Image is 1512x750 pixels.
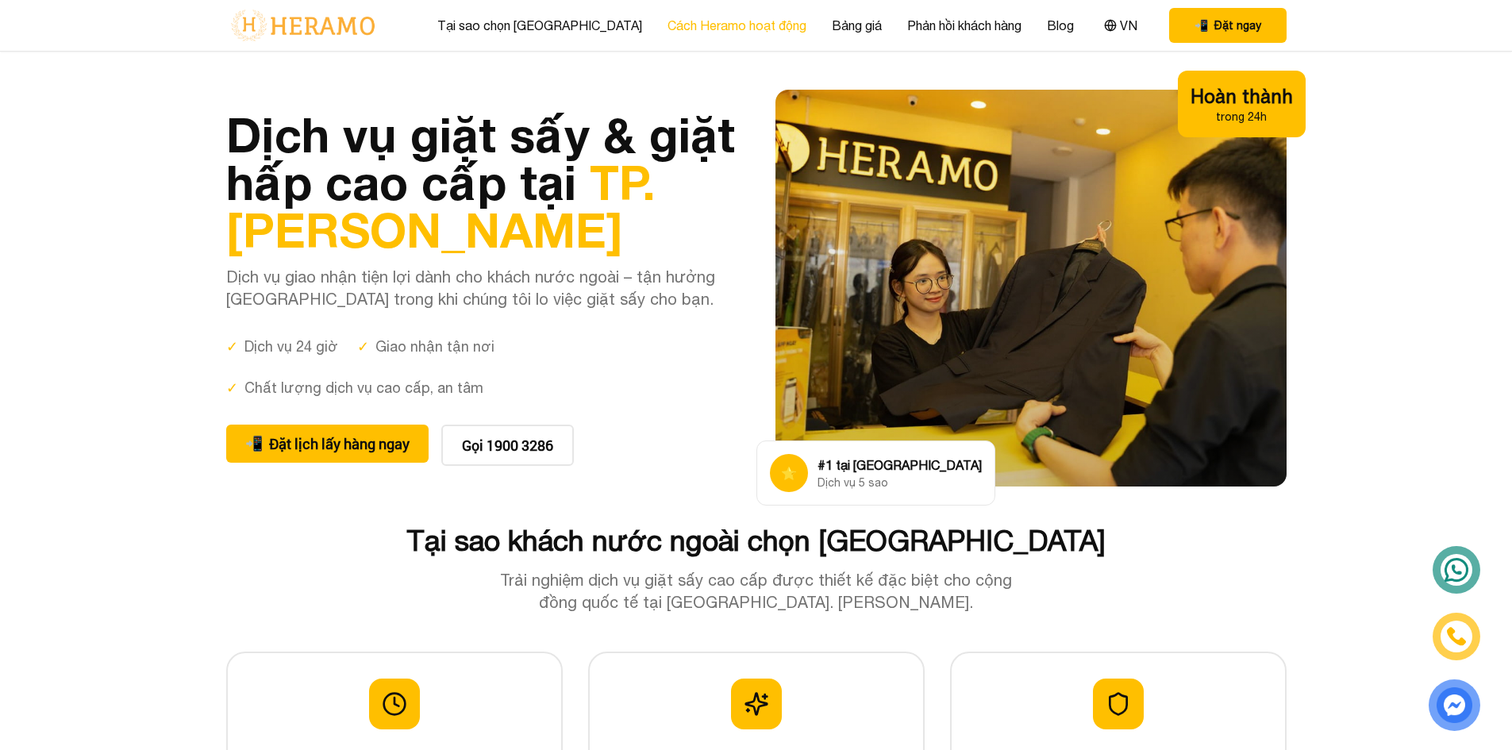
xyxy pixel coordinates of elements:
[1047,16,1074,35] a: Blog
[245,433,263,455] span: phone
[1191,109,1293,125] div: trong 24h
[818,475,982,490] div: Dịch vụ 5 sao
[226,110,737,253] h1: Dịch vụ giặt sấy & giặt hấp cao cấp tại
[1099,15,1142,36] button: VN
[226,336,338,358] div: Dịch vụ 24 giờ
[490,569,1023,613] p: Trải nghiệm dịch vụ giặt sấy cao cấp được thiết kế đặc biệt cho cộng đồng quốc tế tại [GEOGRAPHIC...
[1448,628,1465,645] img: phone-icon
[226,9,379,42] img: logo-with-text.png
[226,153,656,258] span: TP. [PERSON_NAME]
[668,16,806,35] a: Cách Heramo hoạt động
[441,425,574,466] button: Gọi 1900 3286
[832,16,882,35] a: Bảng giá
[907,16,1021,35] a: Phản hồi khách hàng
[781,463,797,483] span: star
[226,377,238,399] span: ✓
[357,336,369,358] span: ✓
[1435,615,1478,658] a: phone-icon
[226,377,483,399] div: Chất lượng dịch vụ cao cấp, an tâm
[1214,17,1261,33] span: Đặt ngay
[226,336,238,358] span: ✓
[226,425,429,463] button: phone Đặt lịch lấy hàng ngay
[1191,83,1293,109] div: Hoàn thành
[1195,17,1208,33] span: phone
[226,266,737,310] p: Dịch vụ giao nhận tiện lợi dành cho khách nước ngoài – tận hưởng [GEOGRAPHIC_DATA] trong khi chún...
[818,456,982,475] div: #1 tại [GEOGRAPHIC_DATA]
[1169,8,1287,43] button: phone Đặt ngay
[226,525,1287,556] h2: Tại sao khách nước ngoài chọn [GEOGRAPHIC_DATA]
[357,336,494,358] div: Giao nhận tận nơi
[437,16,642,35] a: Tại sao chọn [GEOGRAPHIC_DATA]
